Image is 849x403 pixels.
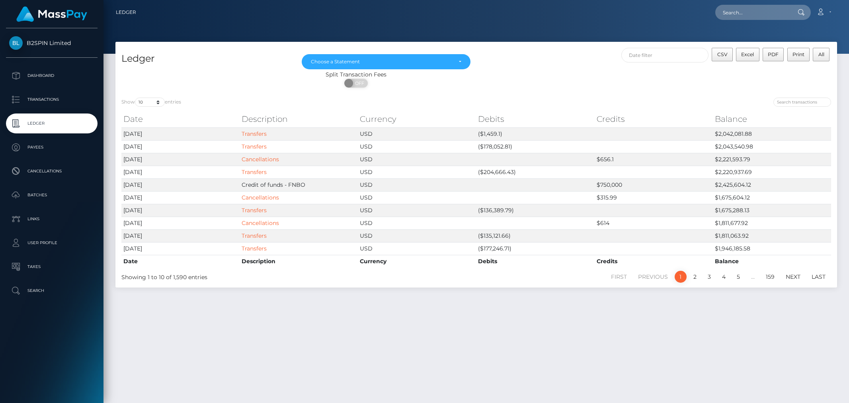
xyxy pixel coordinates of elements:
[476,127,594,140] td: ($1,459.1)
[476,140,594,153] td: ($178,052.81)
[768,51,779,57] span: PDF
[9,141,94,153] p: Payees
[621,48,708,63] input: Date filter
[736,48,759,61] button: Excel
[476,255,594,268] th: Debits
[358,229,476,242] td: USD
[16,6,87,22] img: MassPay Logo
[761,271,779,283] a: 159
[358,166,476,178] td: USD
[242,207,267,214] a: Transfers
[713,140,831,153] td: $2,043,540.98
[718,271,730,283] a: 4
[675,271,687,283] a: 1
[121,178,240,191] td: [DATE]
[358,217,476,229] td: USD
[240,255,358,268] th: Description
[302,54,470,69] button: Choose a Statement
[358,191,476,204] td: USD
[6,233,98,253] a: User Profile
[763,48,784,61] button: PDF
[6,39,98,47] span: B2SPIN Limited
[242,219,279,227] a: Cancellations
[9,70,94,82] p: Dashboard
[6,161,98,181] a: Cancellations
[242,232,267,239] a: Transfers
[242,156,279,163] a: Cancellations
[6,209,98,229] a: Links
[6,137,98,157] a: Payees
[121,191,240,204] td: [DATE]
[6,185,98,205] a: Batches
[242,245,267,252] a: Transfers
[713,153,831,166] td: $2,221,593.79
[717,51,728,57] span: CSV
[9,165,94,177] p: Cancellations
[792,51,804,57] span: Print
[813,48,829,61] button: All
[595,153,713,166] td: $656.1
[9,237,94,249] p: User Profile
[6,257,98,277] a: Taxes
[242,143,267,150] a: Transfers
[116,4,136,21] a: Ledger
[121,229,240,242] td: [DATE]
[9,261,94,273] p: Taxes
[713,166,831,178] td: $2,220,937.69
[311,59,452,65] div: Choose a Statement
[121,111,240,127] th: Date
[121,270,410,282] div: Showing 1 to 10 of 1,590 entries
[741,51,754,57] span: Excel
[358,140,476,153] td: USD
[9,213,94,225] p: Links
[713,204,831,217] td: $1,675,288.13
[713,242,831,255] td: $1,946,185.58
[713,255,831,268] th: Balance
[476,204,594,217] td: ($136,389.79)
[713,111,831,127] th: Balance
[240,178,358,191] td: Credit of funds - FNBO
[476,242,594,255] td: ($177,246.71)
[358,178,476,191] td: USD
[9,189,94,201] p: Batches
[713,191,831,204] td: $1,675,604.12
[121,204,240,217] td: [DATE]
[358,127,476,140] td: USD
[358,153,476,166] td: USD
[9,94,94,106] p: Transactions
[121,255,240,268] th: Date
[6,66,98,86] a: Dashboard
[121,140,240,153] td: [DATE]
[358,255,476,268] th: Currency
[349,79,369,88] span: OFF
[713,127,831,140] td: $2,042,081.88
[135,98,165,107] select: Showentries
[240,111,358,127] th: Description
[476,111,594,127] th: Debits
[476,166,594,178] td: ($204,666.43)
[121,242,240,255] td: [DATE]
[476,229,594,242] td: ($135,121.66)
[787,48,810,61] button: Print
[6,90,98,110] a: Transactions
[595,111,713,127] th: Credits
[818,51,824,57] span: All
[121,127,240,140] td: [DATE]
[9,285,94,297] p: Search
[732,271,744,283] a: 5
[595,178,713,191] td: $750,000
[595,217,713,229] td: $614
[121,166,240,178] td: [DATE]
[6,281,98,301] a: Search
[713,217,831,229] td: $1,811,677.92
[242,194,279,201] a: Cancellations
[121,98,181,107] label: Show entries
[358,111,476,127] th: Currency
[703,271,715,283] a: 3
[121,153,240,166] td: [DATE]
[242,168,267,176] a: Transfers
[713,229,831,242] td: $1,811,063.92
[595,255,713,268] th: Credits
[115,70,597,79] div: Split Transaction Fees
[773,98,831,107] input: Search transactions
